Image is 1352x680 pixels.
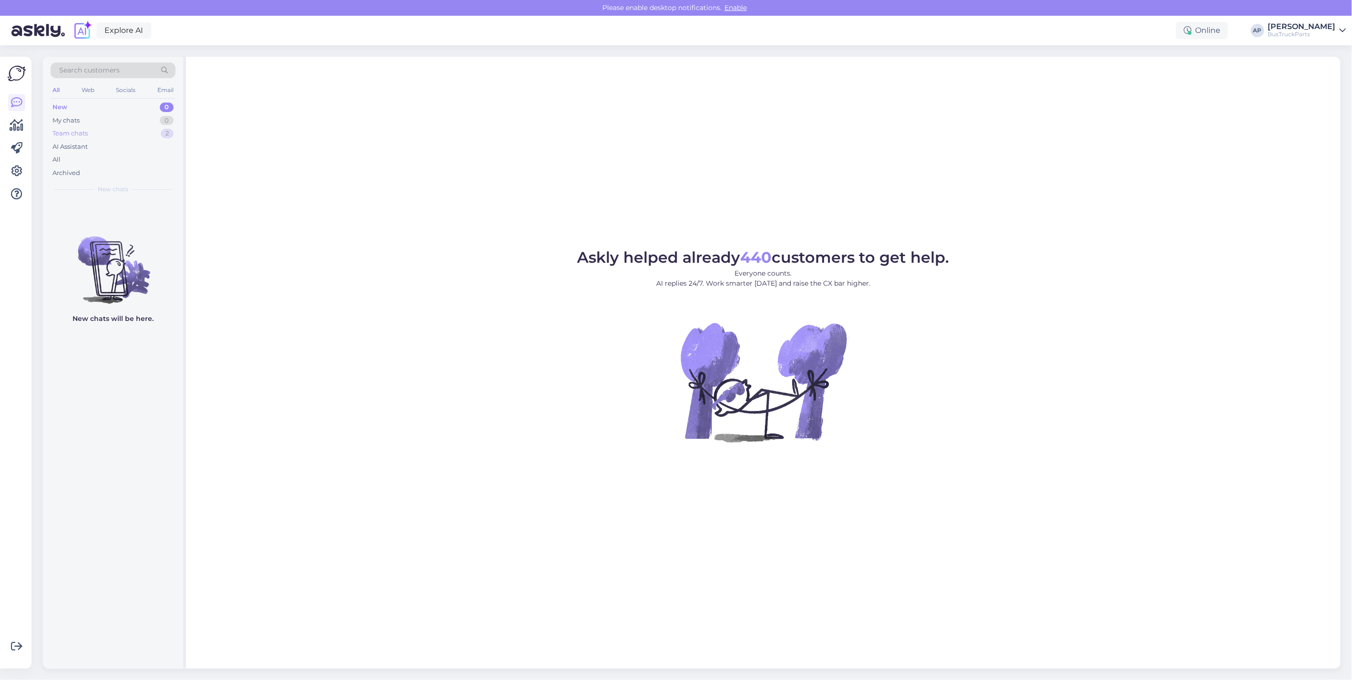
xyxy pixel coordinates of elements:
div: Online [1176,22,1228,39]
div: AP [1251,24,1264,37]
a: [PERSON_NAME]BusTruckParts [1268,23,1346,38]
div: New [52,103,67,112]
img: explore-ai [72,21,93,41]
div: Archived [52,168,80,178]
div: Team chats [52,129,88,138]
div: My chats [52,116,80,125]
div: All [52,155,61,165]
div: Email [155,84,175,96]
div: 2 [161,129,174,138]
a: Explore AI [96,22,151,39]
div: 0 [160,103,174,112]
div: 0 [160,116,174,125]
span: Askly helped already customers to get help. [578,248,949,267]
p: Everyone counts. AI replies 24/7. Work smarter [DATE] and raise the CX bar higher. [578,268,949,288]
img: Askly Logo [8,64,26,82]
p: New chats will be here. [72,314,154,324]
div: [PERSON_NAME] [1268,23,1336,31]
span: New chats [98,185,128,194]
div: Web [80,84,96,96]
span: Search customers [59,65,120,75]
div: All [51,84,62,96]
div: BusTruckParts [1268,31,1336,38]
span: Enable [722,3,750,12]
img: No Chat active [678,296,849,468]
b: 440 [741,248,772,267]
div: AI Assistant [52,142,88,152]
img: No chats [43,219,183,305]
div: Socials [114,84,137,96]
